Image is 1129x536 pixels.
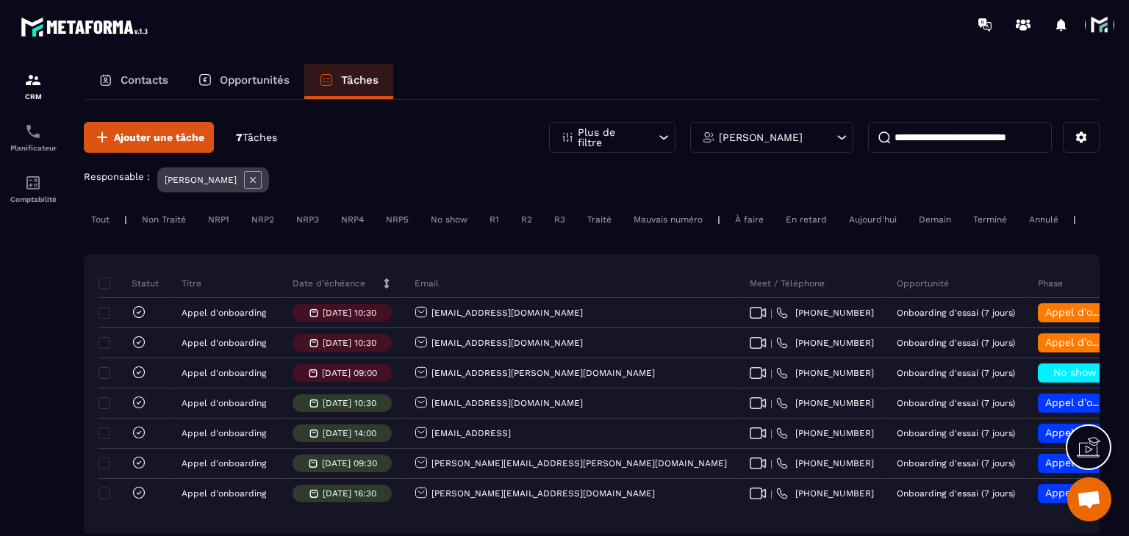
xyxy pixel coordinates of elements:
[1073,214,1076,225] p: |
[322,458,377,468] p: [DATE] 09:30
[897,458,1015,468] p: Onboarding d'essai (7 jours)
[423,211,475,228] div: No show
[728,211,771,228] div: À faire
[770,368,773,379] span: |
[1038,278,1063,289] p: Phase
[717,214,720,225] p: |
[84,122,214,153] button: Ajouter une tâche
[897,278,949,289] p: Opportunité
[182,458,266,468] p: Appel d'onboarding
[84,64,183,99] a: Contacts
[182,428,266,438] p: Appel d'onboarding
[897,368,1015,378] p: Onboarding d'essai (7 jours)
[897,308,1015,318] p: Onboarding d'essai (7 jours)
[547,211,573,228] div: R3
[24,174,42,192] img: accountant
[182,308,266,318] p: Appel d'onboarding
[897,488,1015,499] p: Onboarding d'essai (7 jours)
[341,73,379,87] p: Tâches
[1067,477,1111,521] div: Ouvrir le chat
[121,73,168,87] p: Contacts
[334,211,371,228] div: NRP4
[220,73,290,87] p: Opportunités
[4,60,62,112] a: formationformationCRM
[770,428,773,439] span: |
[415,278,439,289] p: Email
[124,214,127,225] p: |
[201,211,237,228] div: NRP1
[897,428,1015,438] p: Onboarding d'essai (7 jours)
[578,127,642,148] p: Plus de filtre
[4,112,62,163] a: schedulerschedulerPlanificateur
[770,398,773,409] span: |
[776,337,874,349] a: [PHONE_NUMBER]
[776,427,874,439] a: [PHONE_NUMBER]
[102,278,159,289] p: Statut
[776,367,874,379] a: [PHONE_NUMBER]
[304,64,393,99] a: Tâches
[182,278,201,289] p: Titre
[244,211,282,228] div: NRP2
[323,338,376,348] p: [DATE] 10:30
[966,211,1014,228] div: Terminé
[21,13,153,40] img: logo
[323,308,376,318] p: [DATE] 10:30
[379,211,416,228] div: NRP5
[778,211,834,228] div: En retard
[182,338,266,348] p: Appel d'onboarding
[750,278,825,289] p: Meet / Téléphone
[243,131,277,143] span: Tâches
[4,144,62,152] p: Planificateur
[289,211,326,228] div: NRP3
[776,457,874,469] a: [PHONE_NUMBER]
[182,398,266,408] p: Appel d'onboarding
[4,195,62,203] p: Comptabilité
[1053,366,1097,378] span: No show
[770,488,773,499] span: |
[114,130,204,145] span: Ajouter une tâche
[911,211,958,228] div: Demain
[4,163,62,214] a: accountantaccountantComptabilité
[770,458,773,469] span: |
[897,338,1015,348] p: Onboarding d'essai (7 jours)
[84,211,117,228] div: Tout
[4,93,62,101] p: CRM
[776,397,874,409] a: [PHONE_NUMBER]
[293,278,365,289] p: Date d’échéance
[236,131,277,145] p: 7
[776,488,874,499] a: [PHONE_NUMBER]
[323,428,376,438] p: [DATE] 14:00
[165,175,237,185] p: [PERSON_NAME]
[322,368,377,378] p: [DATE] 09:00
[482,211,506,228] div: R1
[770,338,773,349] span: |
[182,368,266,378] p: Appel d'onboarding
[183,64,304,99] a: Opportunités
[135,211,193,228] div: Non Traité
[842,211,904,228] div: Aujourd'hui
[323,398,376,408] p: [DATE] 10:30
[323,488,376,499] p: [DATE] 16:30
[84,171,150,182] p: Responsable :
[770,308,773,319] span: |
[182,488,266,499] p: Appel d'onboarding
[24,71,42,89] img: formation
[897,398,1015,408] p: Onboarding d'essai (7 jours)
[24,123,42,140] img: scheduler
[1022,211,1066,228] div: Annulé
[580,211,619,228] div: Traité
[514,211,540,228] div: R2
[776,307,874,319] a: [PHONE_NUMBER]
[719,132,803,142] p: [PERSON_NAME]
[626,211,710,228] div: Mauvais numéro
